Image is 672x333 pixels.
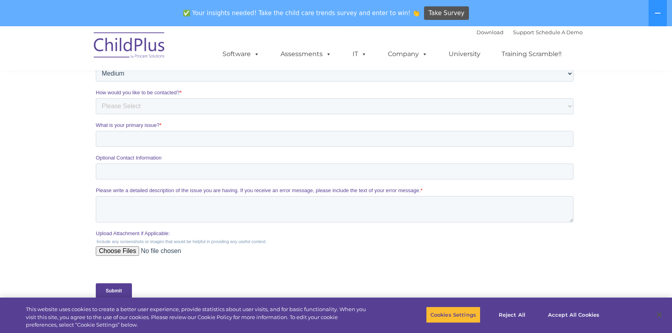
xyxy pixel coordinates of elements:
[273,46,339,62] a: Assessments
[536,29,583,35] a: Schedule A Demo
[426,306,480,323] button: Cookies Settings
[651,306,668,323] button: Close
[90,27,169,66] img: ChildPlus by Procare Solutions
[380,46,436,62] a: Company
[240,79,274,85] span: Phone number
[487,306,537,323] button: Reject All
[180,5,423,21] span: ✅ Your insights needed! Take the child care trends survey and enter to win! 👏
[26,306,370,329] div: This website uses cookies to create a better user experience, provide statistics about user visit...
[476,29,583,35] font: |
[345,46,375,62] a: IT
[513,29,534,35] a: Support
[544,306,604,323] button: Accept All Cookies
[215,46,267,62] a: Software
[240,46,265,52] span: Last name
[441,46,488,62] a: University
[428,6,464,20] span: Take Survey
[424,6,469,20] a: Take Survey
[476,29,504,35] a: Download
[494,46,569,62] a: Training Scramble!!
